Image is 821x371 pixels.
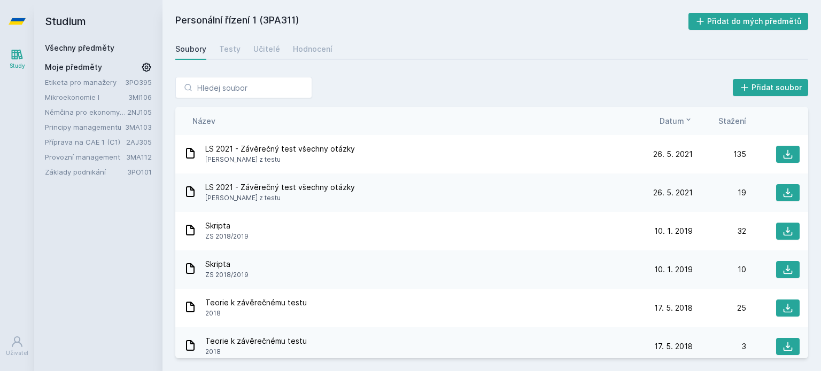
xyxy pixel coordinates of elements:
[127,168,152,176] a: 3PO101
[45,107,127,117] a: Němčina pro ekonomy - středně pokročilá úroveň 1 (A2/B1)
[654,226,693,236] span: 10. 1. 2019
[175,38,206,60] a: Soubory
[205,259,249,270] span: Skripta
[175,77,312,98] input: Hledej soubor
[126,138,152,146] a: 2AJ305
[693,187,746,198] div: 19
[45,122,125,132] a: Principy managementu
[654,341,693,352] span: 17. 5. 2018
[127,108,152,116] a: 2NJ105
[654,303,693,313] span: 17. 5. 2018
[205,336,307,346] span: Teorie k závěrečnému testu
[654,264,693,275] span: 10. 1. 2019
[6,349,28,357] div: Uživatel
[693,226,746,236] div: 32
[45,43,114,52] a: Všechny předměty
[205,231,249,242] span: ZS 2018/2019
[45,92,128,102] a: Mikroekonomie I
[688,13,809,30] button: Přidat do mých předmětů
[126,153,152,161] a: 3MA112
[660,115,684,127] span: Datum
[693,264,746,275] div: 10
[125,123,152,131] a: 3MA103
[205,297,307,308] span: Teorie k závěrečnému testu
[205,182,355,193] span: LS 2021 - Závěrečný test všechny otázky
[693,303,746,313] div: 25
[653,149,693,160] span: 26. 5. 2021
[693,341,746,352] div: 3
[175,44,206,54] div: Soubory
[205,308,307,319] span: 2018
[205,154,355,165] span: [PERSON_NAME] z testu
[175,13,688,30] h2: Personální řízení 1 (3PA311)
[205,270,249,280] span: ZS 2018/2019
[45,77,125,88] a: Etiketa pro manažery
[45,62,102,73] span: Moje předměty
[205,220,249,231] span: Skripta
[660,115,693,127] button: Datum
[2,330,32,362] a: Uživatel
[219,38,241,60] a: Testy
[2,43,32,75] a: Study
[45,137,126,147] a: Příprava na CAE 1 (C1)
[253,38,280,60] a: Učitelé
[718,115,746,127] button: Stažení
[192,115,215,127] button: Název
[205,346,307,357] span: 2018
[293,38,332,60] a: Hodnocení
[693,149,746,160] div: 135
[219,44,241,54] div: Testy
[45,167,127,177] a: Základy podnikání
[45,152,126,162] a: Provozní management
[253,44,280,54] div: Učitelé
[128,93,152,101] a: 3MI106
[125,78,152,86] a: 3PO395
[293,44,332,54] div: Hodnocení
[733,79,809,96] button: Přidat soubor
[10,62,25,70] div: Study
[205,144,355,154] span: LS 2021 - Závěrečný test všechny otázky
[653,187,693,198] span: 26. 5. 2021
[205,193,355,203] span: [PERSON_NAME] z testu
